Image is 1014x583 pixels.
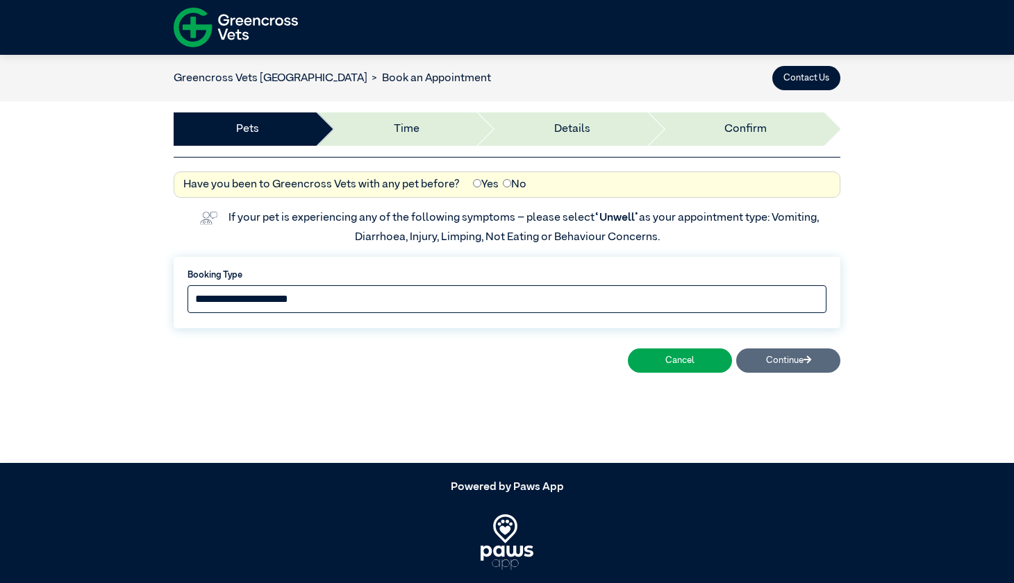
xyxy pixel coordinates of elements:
[772,66,840,90] button: Contact Us
[503,179,511,187] input: No
[367,70,491,87] li: Book an Appointment
[188,269,826,282] label: Booking Type
[174,73,367,84] a: Greencross Vets [GEOGRAPHIC_DATA]
[481,514,534,570] img: PawsApp
[174,70,491,87] nav: breadcrumb
[174,3,298,51] img: f-logo
[174,481,840,494] h5: Powered by Paws App
[628,348,732,373] button: Cancel
[236,121,259,137] a: Pets
[195,207,222,229] img: vet
[228,212,821,243] label: If your pet is experiencing any of the following symptoms – please select as your appointment typ...
[503,176,526,193] label: No
[595,212,639,223] span: “Unwell”
[473,176,499,193] label: Yes
[473,179,481,187] input: Yes
[183,176,460,193] label: Have you been to Greencross Vets with any pet before?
